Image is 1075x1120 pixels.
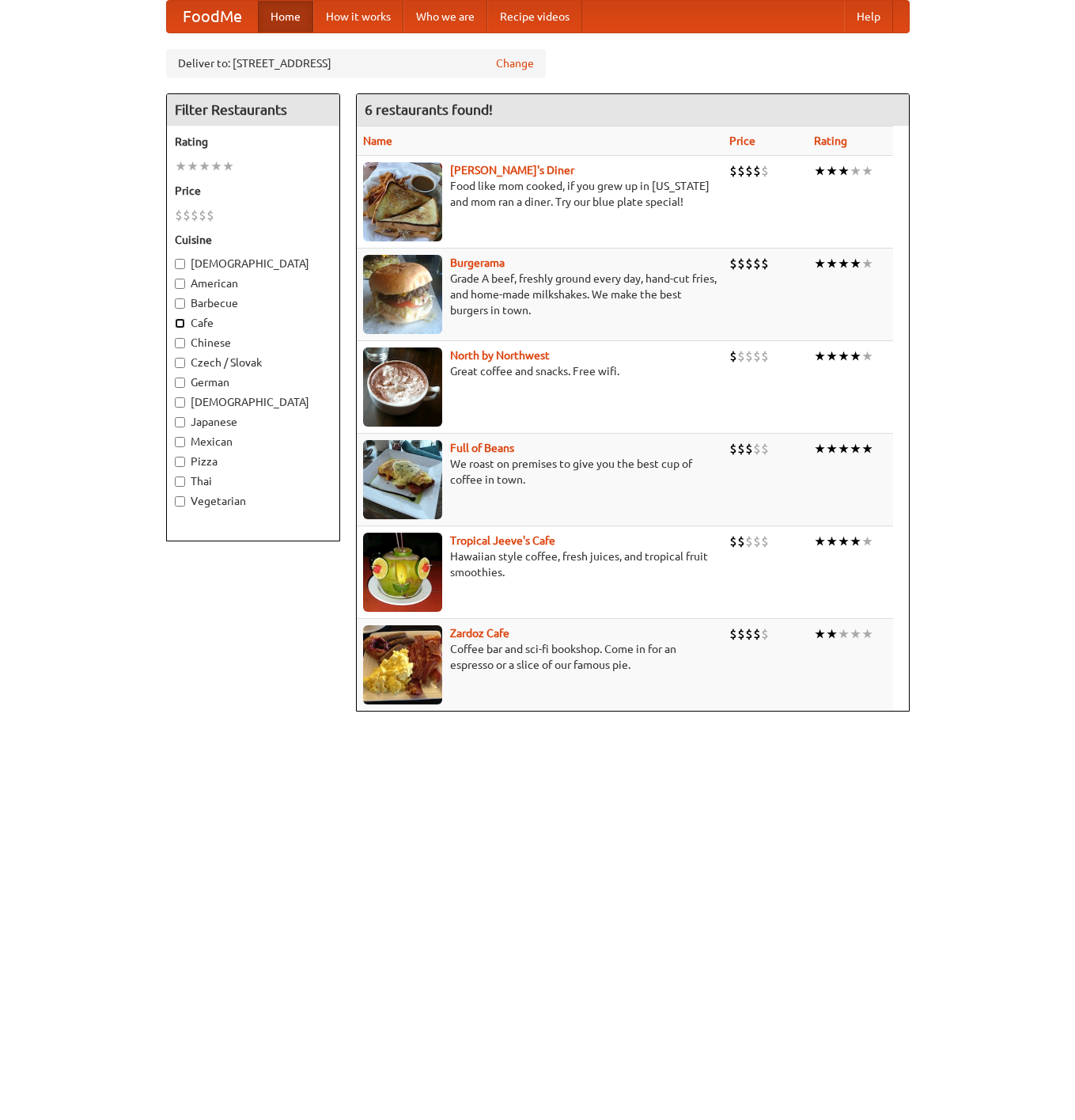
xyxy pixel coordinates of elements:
[175,414,331,430] label: Japanese
[761,440,769,457] li: $
[761,625,769,643] li: $
[363,135,392,147] a: Name
[737,255,745,272] li: $
[729,135,755,147] a: Price
[745,440,753,457] li: $
[175,493,331,509] label: Vegetarian
[175,318,185,328] input: Cafe
[753,625,761,643] li: $
[363,271,717,318] p: Grade A beef, freshly ground every day, hand-cut fries, and home-made milkshakes. We make the bes...
[838,162,850,180] li: ★
[210,158,222,175] li: ★
[258,1,313,32] a: Home
[183,207,191,224] li: $
[175,454,331,469] label: Pizza
[199,158,210,175] li: ★
[761,533,769,550] li: $
[838,533,850,550] li: ★
[175,417,185,427] input: Japanese
[363,363,717,379] p: Great coffee and snacks. Free wifi.
[838,625,850,643] li: ★
[363,255,442,334] img: burgerama.jpg
[753,162,761,180] li: $
[753,347,761,365] li: $
[861,162,873,180] li: ★
[450,627,509,640] b: Zardoz Cafe
[729,162,737,180] li: $
[844,1,893,32] a: Help
[175,394,331,410] label: [DEMOGRAPHIC_DATA]
[175,183,331,199] h5: Price
[175,473,331,489] label: Thai
[737,162,745,180] li: $
[363,641,717,673] p: Coffee bar and sci-fi bookshop. Come in for an espresso or a slice of our famous pie.
[814,533,826,550] li: ★
[861,625,873,643] li: ★
[737,625,745,643] li: $
[175,374,331,390] label: German
[826,533,838,550] li: ★
[729,255,737,272] li: $
[814,255,826,272] li: ★
[814,347,826,365] li: ★
[761,162,769,180] li: $
[814,135,847,147] a: Rating
[737,533,745,550] li: $
[745,255,753,272] li: $
[199,207,206,224] li: $
[363,549,717,580] p: Hawaiian style coffee, fresh juices, and tropical fruit smoothies.
[365,102,493,117] ng-pluralize: 6 restaurants found!
[363,440,442,519] img: beans.jpg
[175,476,185,487] input: Thai
[826,625,838,643] li: ★
[175,259,185,269] input: [DEMOGRAPHIC_DATA]
[737,347,745,365] li: $
[175,397,185,408] input: [DEMOGRAPHIC_DATA]
[175,496,185,507] input: Vegetarian
[753,440,761,457] li: $
[363,625,442,704] img: zardoz.jpg
[175,378,185,388] input: German
[175,298,185,309] input: Barbecue
[450,442,514,454] a: Full of Beans
[175,232,331,248] h5: Cuisine
[175,358,185,368] input: Czech / Slovak
[850,625,861,643] li: ★
[222,158,234,175] li: ★
[175,338,185,348] input: Chinese
[450,349,550,362] a: North by Northwest
[450,534,555,547] a: Tropical Jeeve's Cafe
[850,533,861,550] li: ★
[838,440,850,457] li: ★
[175,437,185,447] input: Mexican
[175,279,185,289] input: American
[175,434,331,450] label: Mexican
[745,347,753,365] li: $
[175,134,331,150] h5: Rating
[838,255,850,272] li: ★
[175,457,185,467] input: Pizza
[861,255,873,272] li: ★
[175,256,331,271] label: [DEMOGRAPHIC_DATA]
[450,164,574,177] b: [PERSON_NAME]'s Diner
[850,347,861,365] li: ★
[175,207,183,224] li: $
[175,355,331,370] label: Czech / Slovak
[753,533,761,550] li: $
[187,158,199,175] li: ★
[496,55,534,71] a: Change
[175,335,331,351] label: Chinese
[861,347,873,365] li: ★
[450,256,505,269] a: Burgerama
[745,625,753,643] li: $
[167,94,339,126] h4: Filter Restaurants
[175,295,331,311] label: Barbecue
[838,347,850,365] li: ★
[403,1,487,32] a: Who we are
[850,440,861,457] li: ★
[850,162,861,180] li: ★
